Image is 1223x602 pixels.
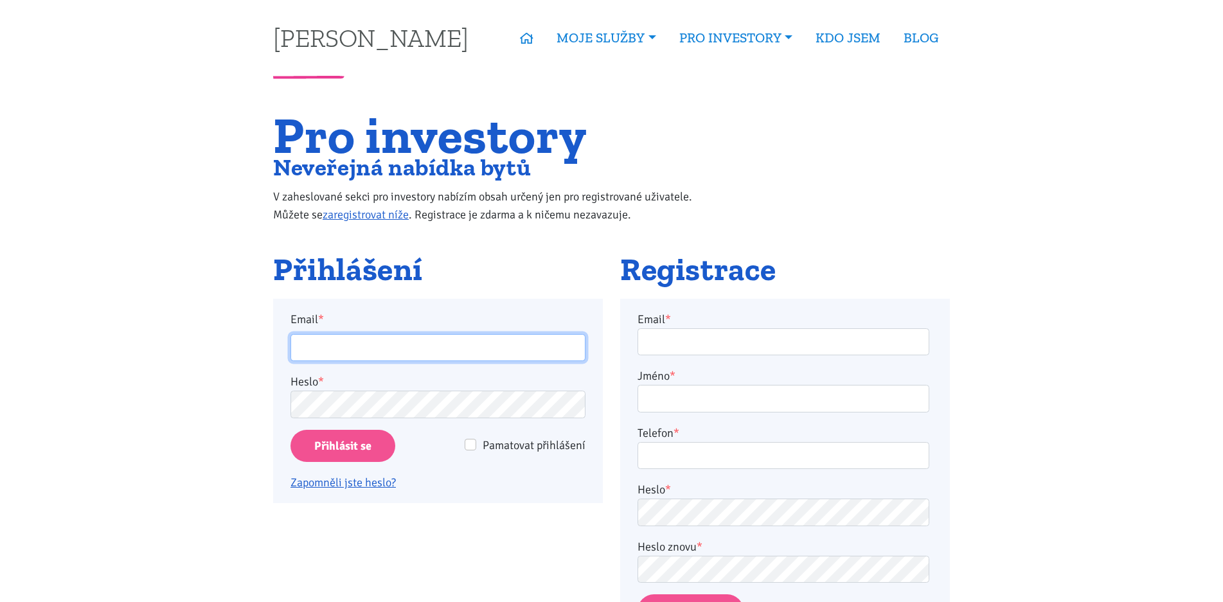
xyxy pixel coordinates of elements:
[273,188,719,224] p: V zaheslované sekci pro investory nabízím obsah určený jen pro registrované uživatele. Můžete se ...
[638,481,671,499] label: Heslo
[290,373,324,391] label: Heslo
[665,482,671,497] abbr: required
[638,538,702,556] label: Heslo znovu
[545,23,667,53] a: MOJE SLUŽBY
[282,310,594,328] label: Email
[273,157,719,178] h2: Neveřejná nabídka bytů
[323,208,409,222] a: zaregistrovat níže
[674,426,679,440] abbr: required
[290,430,395,463] input: Přihlásit se
[697,540,702,554] abbr: required
[638,310,671,328] label: Email
[638,367,675,385] label: Jméno
[804,23,892,53] a: KDO JSEM
[483,438,585,452] span: Pamatovat přihlášení
[665,312,671,326] abbr: required
[620,252,950,287] h2: Registrace
[668,23,804,53] a: PRO INVESTORY
[670,369,675,383] abbr: required
[273,114,719,157] h1: Pro investory
[638,424,679,442] label: Telefon
[273,25,469,50] a: [PERSON_NAME]
[273,252,603,287] h2: Přihlášení
[290,475,396,490] a: Zapomněli jste heslo?
[892,23,950,53] a: BLOG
